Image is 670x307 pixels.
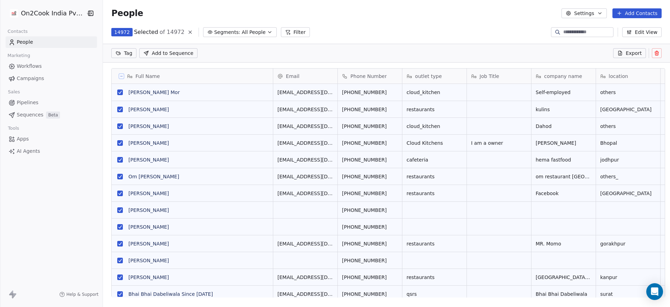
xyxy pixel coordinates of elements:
a: [PERSON_NAME] [128,224,169,230]
span: [PHONE_NUMBER] [342,140,398,147]
a: [PERSON_NAME] [128,123,169,129]
span: Full Name [135,73,160,80]
span: Sales [5,87,23,97]
span: restaurants [407,106,462,113]
a: [PERSON_NAME] Mor [128,90,180,95]
span: Cloud Kitchens [407,140,462,147]
div: company name [531,69,596,84]
span: Self-employed [536,89,591,96]
span: Help & Support [66,292,98,297]
span: [PHONE_NUMBER] [342,291,398,298]
a: [PERSON_NAME] [128,274,169,280]
span: location [609,73,628,80]
span: Job Title [479,73,499,80]
span: [PHONE_NUMBER] [342,156,398,163]
a: Campaigns [6,73,97,84]
div: Email [273,69,337,84]
span: [EMAIL_ADDRESS][DOMAIN_NAME] [277,106,333,113]
span: [PHONE_NUMBER] [342,274,398,281]
a: Om [PERSON_NAME] [128,174,179,179]
button: Settings [561,8,606,18]
span: [PHONE_NUMBER] [342,223,398,230]
span: gorakhpur [600,240,656,247]
span: People [111,8,143,19]
span: restaurants [407,173,462,180]
span: qsrs [407,291,462,298]
span: [GEOGRAPHIC_DATA], [GEOGRAPHIC_DATA] [536,274,591,281]
button: Edit View [622,27,662,37]
span: others [600,123,656,130]
span: jodhpur [600,156,656,163]
span: [EMAIL_ADDRESS][DOMAIN_NAME] [277,240,333,247]
span: [EMAIL_ADDRESS][DOMAIN_NAME] [277,190,333,197]
span: kulins [536,106,591,113]
span: Bhopal [600,140,656,147]
span: [EMAIL_ADDRESS][DOMAIN_NAME] [277,291,333,298]
span: [EMAIL_ADDRESS][DOMAIN_NAME] [277,123,333,130]
a: Workflows [6,60,97,72]
span: cloud_kitchen [407,89,462,96]
button: Filter [281,27,310,37]
a: AI Agents [6,145,97,157]
span: [EMAIL_ADDRESS][DOMAIN_NAME] [277,89,333,96]
span: cafeteria [407,156,462,163]
span: Apps [17,135,29,143]
span: surat [600,291,656,298]
a: People [6,36,97,48]
a: Apps [6,133,97,145]
span: Sequences [17,111,43,119]
span: [PHONE_NUMBER] [342,173,398,180]
span: Pipelines [17,99,38,106]
span: Facebook [536,190,591,197]
div: Open Intercom Messenger [646,283,663,300]
div: outlet type [402,69,467,84]
div: location [596,69,660,84]
span: Email [286,73,299,80]
a: [PERSON_NAME] [128,157,169,163]
span: Workflows [17,63,42,70]
span: restaurants [407,274,462,281]
div: grid [112,84,273,298]
span: [EMAIL_ADDRESS][DOMAIN_NAME] [277,274,333,281]
div: Full Name [112,69,273,84]
span: [PHONE_NUMBER] [342,240,398,247]
span: [PHONE_NUMBER] [342,106,398,113]
span: On2Cook India Pvt. Ltd. [21,9,84,18]
a: Bhai Bhai Dabeliwala Since [DATE] [128,291,213,297]
span: Add to Sequence [152,50,193,57]
button: Add Contacts [612,8,662,18]
span: outlet type [415,73,442,80]
span: Tag [124,50,132,57]
span: Dahod [536,123,591,130]
span: kanpur [600,274,656,281]
span: restaurants [407,190,462,197]
span: Segments: [214,29,240,36]
a: SequencesBeta [6,109,97,121]
span: hema fastfood [536,156,591,163]
a: [PERSON_NAME] [128,207,169,213]
button: On2Cook India Pvt. Ltd. [8,7,81,19]
span: AI Agents [17,148,40,155]
span: Selected [134,28,158,36]
span: [PHONE_NUMBER] [342,123,398,130]
span: [EMAIL_ADDRESS][DOMAIN_NAME] [277,173,333,180]
span: restaurants [407,240,462,247]
span: Tools [5,123,22,134]
span: [GEOGRAPHIC_DATA] [600,190,656,197]
span: Contacts [5,26,31,37]
button: 14972 [111,28,133,36]
span: [EMAIL_ADDRESS][DOMAIN_NAME] [277,156,333,163]
a: [PERSON_NAME] [128,241,169,247]
span: others_ [600,173,656,180]
span: 14972 [114,29,130,36]
a: [PERSON_NAME] [128,107,169,112]
span: Bhai Bhai Dabeliwala [536,291,591,298]
span: Campaigns [17,75,44,82]
span: cloud_kitchen [407,123,462,130]
span: Marketing [5,50,33,61]
span: [PHONE_NUMBER] [342,257,398,264]
span: others [600,89,656,96]
span: [EMAIL_ADDRESS][DOMAIN_NAME] [277,140,333,147]
img: on2cook%20logo-04%20copy.jpg [10,9,18,17]
button: Add to Sequence [139,48,198,58]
